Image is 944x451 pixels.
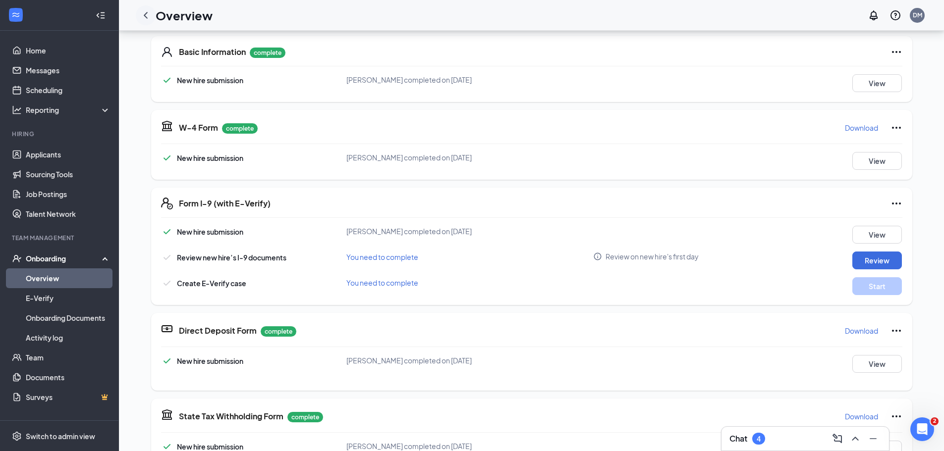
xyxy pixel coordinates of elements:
a: Activity log [26,328,111,348]
div: 4 [757,435,761,443]
svg: DirectDepositIcon [161,323,173,335]
a: Sourcing Tools [26,164,111,184]
svg: User [161,46,173,58]
p: Download [845,411,878,421]
button: View [852,226,902,244]
p: complete [222,123,258,134]
a: Job Postings [26,184,111,204]
div: Hiring [12,130,109,138]
iframe: Intercom live chat [910,417,934,441]
h5: Form I-9 (with E-Verify) [179,198,271,209]
span: New hire submission [177,227,243,236]
button: Minimize [865,431,881,447]
span: New hire submission [177,356,243,365]
button: ComposeMessage [830,431,845,447]
a: Talent Network [26,204,111,224]
svg: Checkmark [161,152,173,164]
svg: Ellipses [890,410,902,422]
svg: Analysis [12,105,22,115]
a: SurveysCrown [26,387,111,407]
div: Onboarding [26,253,102,263]
svg: Minimize [867,433,879,445]
div: Reporting [26,105,111,115]
svg: Checkmark [161,251,173,263]
svg: Collapse [96,10,106,20]
svg: Ellipses [890,122,902,134]
svg: Settings [12,431,22,441]
button: View [852,74,902,92]
svg: TaxGovernmentIcon [161,120,173,132]
span: New hire submission [177,153,243,162]
span: You need to complete [346,252,418,261]
svg: Info [593,252,602,261]
svg: Checkmark [161,355,173,367]
svg: WorkstreamLogo [11,10,21,20]
h1: Overview [156,7,213,24]
svg: ChevronUp [849,433,861,445]
svg: Ellipses [890,198,902,209]
span: [PERSON_NAME] completed on [DATE] [346,227,472,236]
svg: Ellipses [890,325,902,337]
svg: ChevronLeft [140,9,152,21]
h5: Direct Deposit Form [179,325,257,336]
svg: FormI9EVerifyIcon [161,198,173,209]
a: Scheduling [26,80,111,100]
button: ChevronUp [847,431,863,447]
svg: Checkmark [161,226,173,238]
svg: QuestionInfo [889,9,901,21]
span: Review new hire’s I-9 documents [177,253,286,262]
div: Team Management [12,234,109,242]
button: Review [852,251,902,269]
span: Review on new hire's first day [606,251,699,261]
svg: Notifications [868,9,880,21]
span: You need to complete [346,278,418,287]
span: [PERSON_NAME] completed on [DATE] [346,442,472,451]
a: Team [26,348,111,367]
button: View [852,355,902,373]
a: Overview [26,268,111,288]
button: Download [844,408,879,424]
h5: Basic Information [179,47,246,57]
button: View [852,152,902,170]
span: [PERSON_NAME] completed on [DATE] [346,153,472,162]
span: [PERSON_NAME] completed on [DATE] [346,75,472,84]
p: complete [250,48,285,58]
p: Download [845,326,878,336]
a: Applicants [26,145,111,164]
span: New hire submission [177,442,243,451]
span: Create E-Verify case [177,279,246,288]
p: complete [261,326,296,337]
svg: Checkmark [161,74,173,86]
a: Documents [26,367,111,387]
span: [PERSON_NAME] completed on [DATE] [346,356,472,365]
svg: ComposeMessage [832,433,843,445]
h5: W-4 Form [179,122,218,133]
button: Start [852,277,902,295]
a: Onboarding Documents [26,308,111,328]
h5: State Tax Withholding Form [179,411,283,422]
span: 2 [931,417,939,425]
button: Download [844,323,879,339]
span: New hire submission [177,76,243,85]
div: Switch to admin view [26,431,95,441]
p: complete [287,412,323,422]
a: Messages [26,60,111,80]
button: Download [844,120,879,136]
h3: Chat [729,433,747,444]
svg: Checkmark [161,277,173,289]
a: Home [26,41,111,60]
div: DM [913,11,922,19]
a: E-Verify [26,288,111,308]
svg: Ellipses [890,46,902,58]
p: Download [845,123,878,133]
svg: TaxGovernmentIcon [161,408,173,420]
svg: UserCheck [12,253,22,263]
